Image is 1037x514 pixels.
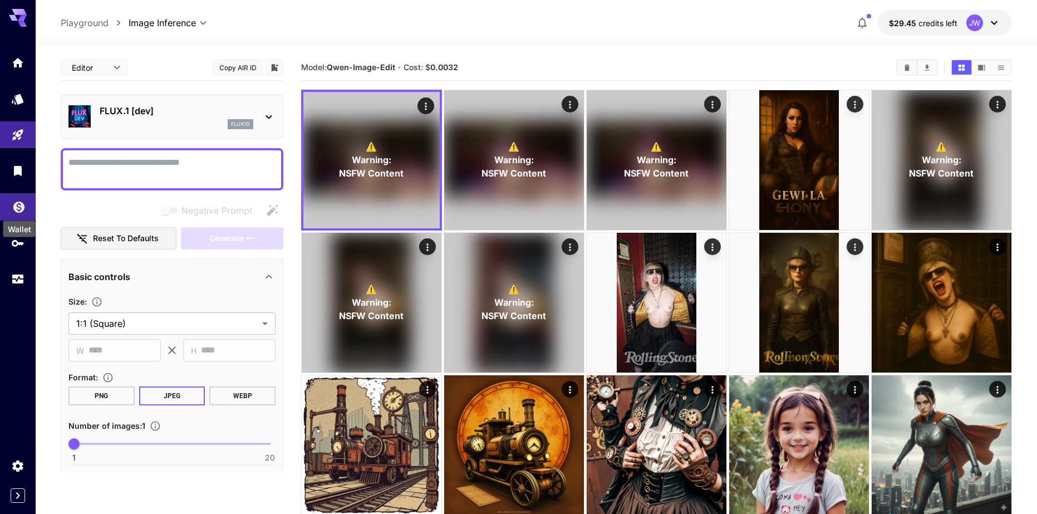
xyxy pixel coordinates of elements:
div: Home [11,56,24,70]
span: Warning: [922,153,961,167]
div: Actions [989,238,1006,255]
button: Show media in grid view [952,60,971,75]
span: ⚠️ [366,282,377,296]
button: Choose the file format for the output image. [98,372,118,383]
div: Actions [417,97,434,114]
div: Show media in grid viewShow media in video viewShow media in list view [951,59,1012,76]
div: JW [966,14,983,31]
span: ⚠️ [508,140,519,153]
span: NSFW Content [481,167,546,180]
span: Warning: [494,296,534,309]
span: Editor [72,62,106,74]
a: Playground [61,16,109,30]
nav: breadcrumb [61,16,129,30]
button: $29.45061JW [878,10,1012,36]
button: WEBP [209,386,276,405]
div: Actions [704,238,721,255]
p: FLUX.1 [dev] [100,104,253,118]
button: Adjust the dimensions of the generated image by specifying its width and height in pixels, or sel... [87,296,107,307]
span: Number of images : 1 [68,421,145,430]
button: Reset to defaults [61,227,176,250]
button: Show media in list view [991,60,1011,75]
div: Actions [847,96,863,112]
span: ⚠️ [508,282,519,296]
button: Copy AIR ID [213,60,263,76]
span: 1 [72,452,76,463]
button: Expand sidebar [11,488,25,503]
div: $29.45061 [889,17,957,29]
span: ⚠️ [651,140,662,153]
p: · [398,61,401,74]
div: Clear AllDownload All [896,59,938,76]
span: Cost: $ [404,62,458,72]
span: H [191,344,196,357]
span: Size : [68,297,87,306]
div: Actions [419,381,436,398]
button: Download All [917,60,937,75]
button: PNG [68,386,135,405]
span: 1:1 (Square) [76,317,258,330]
span: Image Inference [129,16,196,30]
span: ⚠️ [936,140,947,153]
button: Clear All [897,60,917,75]
span: NSFW Content [624,167,689,180]
span: NSFW Content [481,309,546,322]
div: Usage [11,272,24,286]
span: ⚠️ [366,140,377,153]
span: 20 [265,452,275,463]
div: Actions [562,381,578,398]
span: $29.45 [889,18,918,28]
div: Actions [562,96,578,112]
div: Actions [704,381,721,398]
span: NSFW Content [339,167,404,180]
div: FLUX.1 [dev]flux1d [68,100,276,134]
img: Z [587,233,726,373]
div: Wallet [3,221,36,237]
div: Actions [704,96,721,112]
div: Actions [847,238,863,255]
button: Add to library [269,61,279,74]
button: Show media in video view [972,60,991,75]
div: Playground [11,128,24,142]
span: Warning: [352,153,391,167]
div: Actions [989,96,1006,112]
div: Basic controls [68,263,276,290]
div: Actions [989,381,1006,398]
span: Warning: [637,153,676,167]
b: Qwen-Image-Edit [327,62,395,72]
button: Specify how many images to generate in a single request. Each image generation will be charged se... [145,420,165,432]
img: Z [729,90,869,230]
span: Warning: [494,153,534,167]
span: Model: [301,62,395,72]
span: NSFW Content [339,309,404,322]
button: JPEG [139,386,205,405]
p: Basic controls [68,270,130,283]
div: Actions [419,238,436,255]
span: NSFW Content [910,167,974,180]
div: Actions [562,238,578,255]
span: credits left [918,18,957,28]
div: Library [11,164,24,178]
div: Wallet [12,197,26,211]
span: Format : [68,373,98,382]
div: Models [11,92,24,106]
div: API Keys [11,236,24,250]
span: Negative prompts are not compatible with the selected model. [159,203,261,217]
span: W [76,344,84,357]
span: Negative Prompt [181,204,252,217]
img: 9k= [729,233,869,373]
b: 0.0032 [430,62,458,72]
div: Settings [11,459,24,473]
span: Warning: [352,296,391,309]
img: 2Q== [872,233,1011,373]
p: flux1d [231,120,250,128]
div: Actions [847,381,863,398]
